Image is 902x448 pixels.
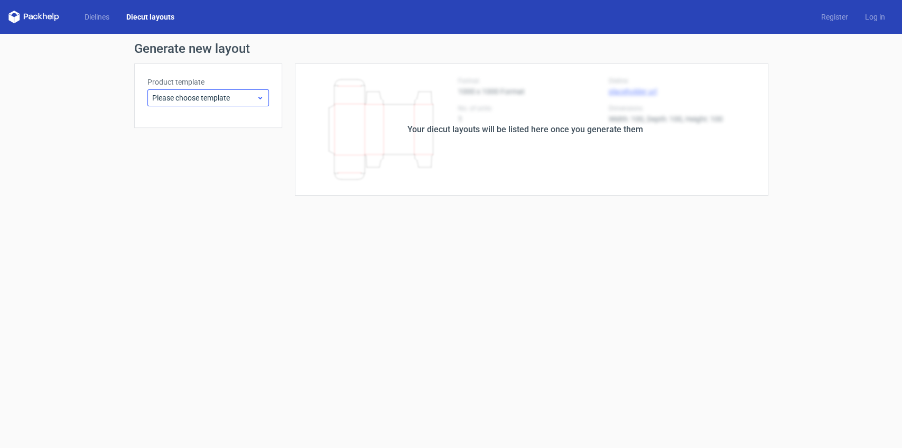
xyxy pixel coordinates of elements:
a: Register [813,12,857,22]
label: Product template [147,77,269,87]
a: Log in [857,12,894,22]
h1: Generate new layout [134,42,768,55]
div: Your diecut layouts will be listed here once you generate them [407,123,643,136]
a: Diecut layouts [118,12,183,22]
a: Dielines [76,12,118,22]
span: Please choose template [152,93,256,103]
